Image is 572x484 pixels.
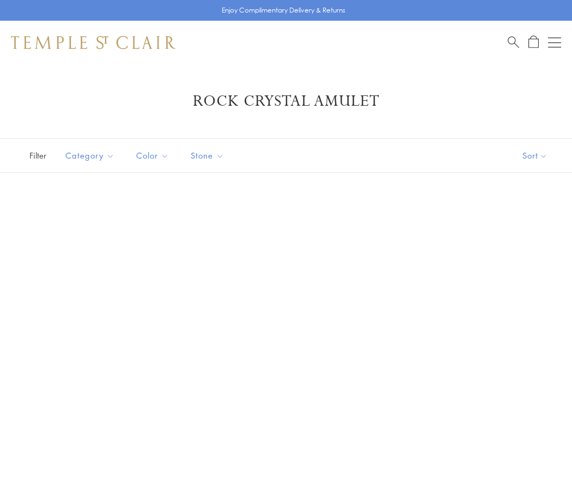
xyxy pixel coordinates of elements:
[185,149,232,162] span: Stone
[498,139,572,172] button: Show sort by
[60,149,123,162] span: Category
[128,143,177,168] button: Color
[222,5,345,16] p: Enjoy Complimentary Delivery & Returns
[57,143,123,168] button: Category
[548,36,561,49] button: Open navigation
[182,143,232,168] button: Stone
[27,92,545,111] h1: Rock Crystal Amulet
[11,36,175,49] img: Temple St. Clair
[528,35,539,49] a: Open Shopping Bag
[131,149,177,162] span: Color
[508,35,519,49] a: Search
